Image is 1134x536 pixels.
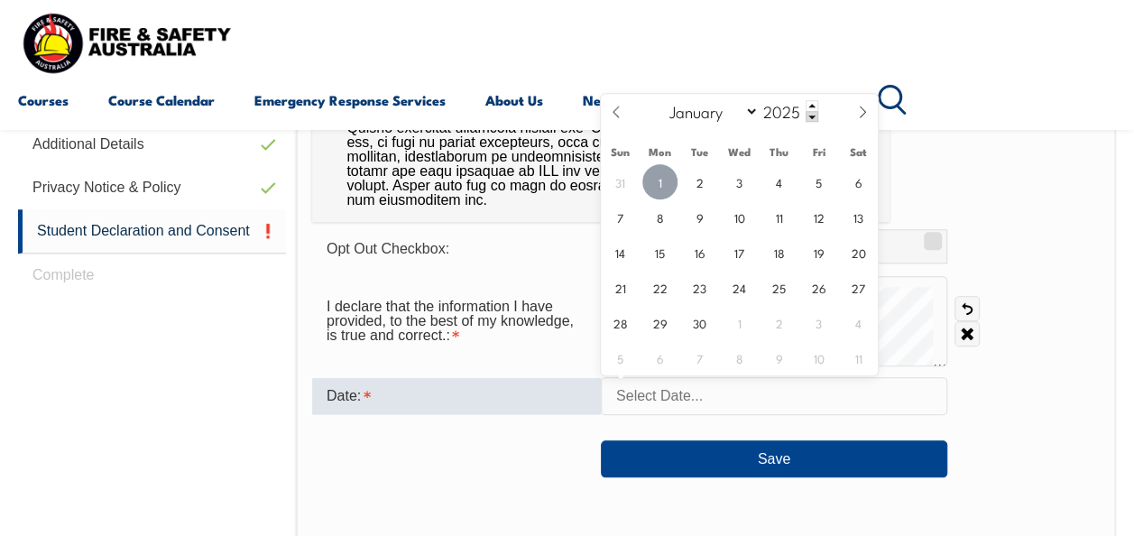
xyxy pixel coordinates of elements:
div: Date is required. [312,378,601,414]
span: October 1, 2025 [722,305,757,340]
span: September 29, 2025 [642,305,678,340]
span: September 27, 2025 [841,270,876,305]
span: October 3, 2025 [801,305,836,340]
span: September 14, 2025 [603,235,638,270]
span: September 23, 2025 [682,270,717,305]
span: September 20, 2025 [841,235,876,270]
a: Learner Portal [658,79,750,122]
span: October 7, 2025 [682,340,717,375]
span: October 2, 2025 [761,305,797,340]
span: September 26, 2025 [801,270,836,305]
a: About Us [485,79,543,122]
span: September 11, 2025 [761,199,797,235]
input: Year [759,100,818,122]
span: Opt Out Checkbox: [327,241,449,256]
span: September 12, 2025 [801,199,836,235]
span: September 8, 2025 [642,199,678,235]
a: Contact [789,79,839,122]
span: September 4, 2025 [761,164,797,199]
span: September 25, 2025 [761,270,797,305]
span: Tue [680,146,720,158]
span: September 7, 2025 [603,199,638,235]
span: Sun [601,146,641,158]
button: Save [601,440,947,476]
div: I declare that the information I have provided, to the best of my knowledge, is true and correct.... [312,290,601,353]
a: Additional Details [18,123,286,166]
span: September 2, 2025 [682,164,717,199]
span: Fri [799,146,839,158]
span: September 9, 2025 [682,199,717,235]
a: Emergency Response Services [254,79,446,122]
span: September 10, 2025 [722,199,757,235]
a: Course Calendar [108,79,215,122]
span: October 10, 2025 [801,340,836,375]
span: September 1, 2025 [642,164,678,199]
a: Student Declaration and Consent [18,209,286,254]
a: News [583,79,618,122]
span: October 9, 2025 [761,340,797,375]
span: September 5, 2025 [801,164,836,199]
span: Mon [641,146,680,158]
span: October 4, 2025 [841,305,876,340]
span: Wed [720,146,760,158]
span: September 24, 2025 [722,270,757,305]
span: Thu [760,146,799,158]
span: September 13, 2025 [841,199,876,235]
span: September 15, 2025 [642,235,678,270]
span: October 8, 2025 [722,340,757,375]
span: October 11, 2025 [841,340,876,375]
a: Courses [18,79,69,122]
span: September 19, 2025 [801,235,836,270]
span: September 6, 2025 [841,164,876,199]
input: Select Date... [601,377,947,415]
span: September 18, 2025 [761,235,797,270]
a: Undo [954,296,980,321]
span: Sat [838,146,878,158]
span: September 28, 2025 [603,305,638,340]
span: September 30, 2025 [682,305,717,340]
span: September 16, 2025 [682,235,717,270]
span: August 31, 2025 [603,164,638,199]
span: September 21, 2025 [603,270,638,305]
span: September 3, 2025 [722,164,757,199]
span: October 6, 2025 [642,340,678,375]
select: Month [660,99,759,123]
span: October 5, 2025 [603,340,638,375]
a: Privacy Notice & Policy [18,166,286,209]
a: Clear [954,321,980,347]
span: September 17, 2025 [722,235,757,270]
span: September 22, 2025 [642,270,678,305]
